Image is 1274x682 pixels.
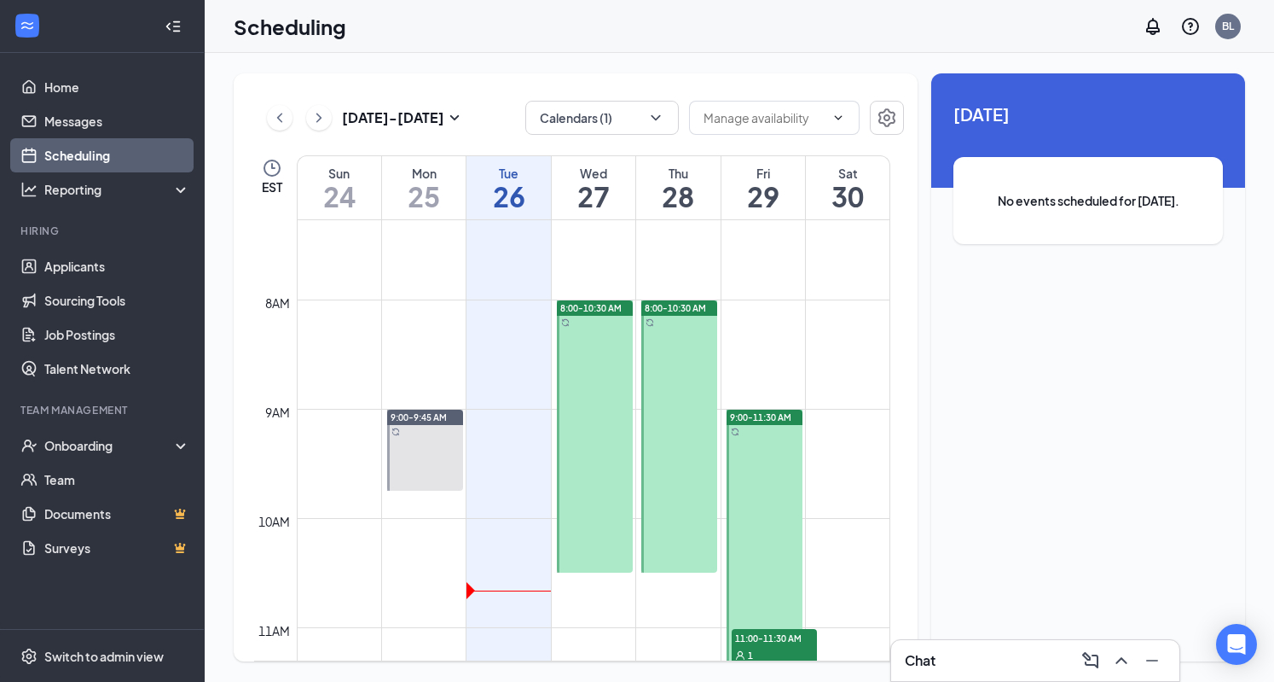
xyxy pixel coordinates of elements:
[552,182,635,211] h1: 27
[636,182,720,211] h1: 28
[20,437,38,454] svg: UserCheck
[382,165,466,182] div: Mon
[870,101,904,135] button: Settings
[560,302,622,314] span: 8:00-10:30 AM
[1216,624,1257,665] div: Open Intercom Messenger
[1143,16,1163,37] svg: Notifications
[391,428,400,436] svg: Sync
[1138,647,1166,674] button: Minimize
[44,104,190,138] a: Messages
[298,165,381,182] div: Sun
[44,648,164,665] div: Switch to admin view
[1080,650,1101,671] svg: ComposeMessage
[19,17,36,34] svg: WorkstreamLogo
[1222,19,1234,33] div: BL
[255,512,293,531] div: 10am
[552,165,635,182] div: Wed
[382,182,466,211] h1: 25
[730,411,791,423] span: 9:00-11:30 AM
[44,352,190,386] a: Talent Network
[44,283,190,318] a: Sourcing Tools
[20,403,187,417] div: Team Management
[1180,16,1201,37] svg: QuestionInfo
[306,105,332,131] button: ChevronRight
[298,182,381,211] h1: 24
[342,108,444,127] h3: [DATE] - [DATE]
[735,650,745,661] svg: User
[953,101,1223,127] span: [DATE]
[262,403,293,422] div: 9am
[382,156,466,219] a: August 25, 2025
[444,108,465,128] svg: SmallChevronDown
[806,165,889,182] div: Sat
[44,181,191,198] div: Reporting
[636,165,720,182] div: Thu
[731,428,739,436] svg: Sync
[271,108,288,128] svg: ChevronLeft
[44,318,190,352] a: Job Postings
[831,111,845,125] svg: ChevronDown
[1077,647,1104,674] button: ComposeMessage
[987,191,1189,210] span: No events scheduled for [DATE].
[552,156,635,219] a: August 27, 2025
[234,12,346,41] h1: Scheduling
[262,178,282,195] span: EST
[1111,650,1132,671] svg: ChevronUp
[466,182,550,211] h1: 26
[645,302,706,314] span: 8:00-10:30 AM
[44,70,190,104] a: Home
[806,156,889,219] a: August 30, 2025
[905,651,935,670] h3: Chat
[20,648,38,665] svg: Settings
[255,621,293,640] div: 11am
[561,318,570,327] svg: Sync
[636,156,720,219] a: August 28, 2025
[262,158,282,178] svg: Clock
[165,18,182,35] svg: Collapse
[1142,650,1162,671] svg: Minimize
[262,294,293,312] div: 8am
[44,249,190,283] a: Applicants
[20,181,38,198] svg: Analysis
[525,101,679,135] button: Calendars (1)ChevronDown
[721,182,805,211] h1: 29
[732,629,817,646] span: 11:00-11:30 AM
[748,650,753,662] span: 1
[466,165,550,182] div: Tue
[647,109,664,126] svg: ChevronDown
[44,138,190,172] a: Scheduling
[44,437,176,454] div: Onboarding
[704,108,825,127] input: Manage availability
[466,156,550,219] a: August 26, 2025
[310,108,327,128] svg: ChevronRight
[20,224,187,238] div: Hiring
[391,411,447,423] span: 9:00-9:45 AM
[721,165,805,182] div: Fri
[877,108,897,128] svg: Settings
[646,318,654,327] svg: Sync
[721,156,805,219] a: August 29, 2025
[1108,647,1135,674] button: ChevronUp
[44,531,190,565] a: SurveysCrown
[806,182,889,211] h1: 30
[298,156,381,219] a: August 24, 2025
[44,497,190,531] a: DocumentsCrown
[44,463,190,497] a: Team
[267,105,292,131] button: ChevronLeft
